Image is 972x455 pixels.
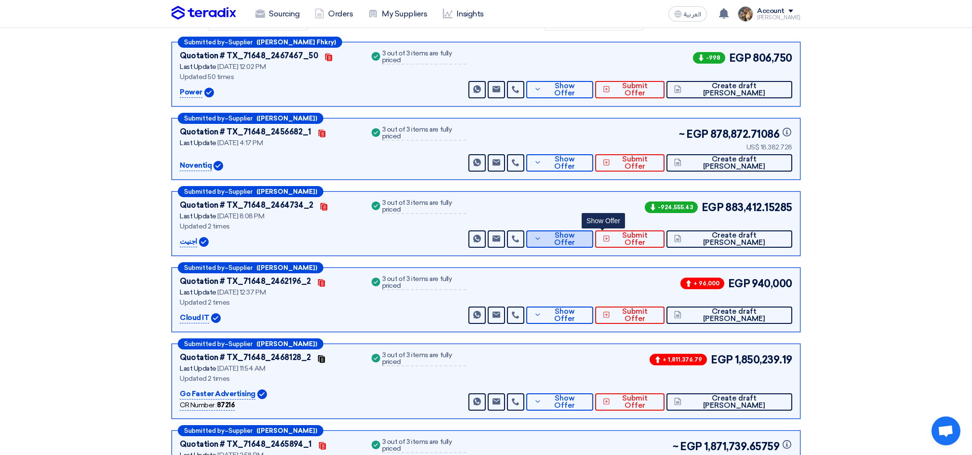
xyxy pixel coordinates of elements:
span: [DATE] 11:54 AM [217,364,265,373]
div: Quotation # TX_71648_2465894_1 [180,439,312,450]
a: Insights [435,3,492,25]
span: Submit Offer [612,308,657,322]
img: Verified Account [199,237,209,247]
span: 878,872.71086 [710,126,792,142]
button: Create draft [PERSON_NAME] [666,154,792,172]
span: Submitted by [184,265,225,271]
span: [DATE] 4:17 PM [217,139,263,147]
a: Sourcing [248,3,307,25]
div: Show Offer [582,213,625,228]
span: + 1,811,376.79 [650,354,707,365]
p: Noventiq [180,160,212,172]
span: Supplier [228,428,253,434]
div: – [178,262,323,273]
div: 3 out of 3 items are fully priced [382,439,466,453]
div: Quotation # TX_71648_2468128_2 [180,352,311,363]
span: Last Update [180,139,216,147]
img: file_1710751448746.jpg [738,6,753,22]
button: Show Offer [526,393,593,411]
span: Show Offer [544,395,586,409]
img: Verified Account [204,88,214,97]
span: + 96,000 [680,278,724,289]
div: Updated 2 times [180,221,358,231]
span: 940,000 [752,276,792,292]
span: 1,871,739.65759 [704,439,792,455]
span: Create draft [PERSON_NAME] [684,82,785,97]
span: -924,555.43 [645,201,698,213]
div: Quotation # TX_71648_2456682_1 [180,126,311,138]
div: CR Number : [180,400,235,411]
p: Go Faster Advertising [180,388,255,400]
a: Orders [307,3,360,25]
div: Open chat [932,416,960,445]
span: Create draft [PERSON_NAME] [684,308,785,322]
button: Create draft [PERSON_NAME] [666,307,792,324]
div: – [178,186,323,197]
div: US$ 18,382.728 [679,142,792,152]
button: Submit Offer [595,230,665,248]
img: Verified Account [257,389,267,399]
div: 3 out of 3 items are fully priced [382,50,466,65]
span: Submit Offer [612,395,657,409]
div: Updated 2 times [180,374,358,384]
div: – [178,425,323,436]
div: – [178,37,342,48]
div: 3 out of 3 items are fully priced [382,126,466,141]
div: [PERSON_NAME] [757,15,800,20]
span: [DATE] 12:37 PM [217,288,266,296]
div: Updated 2 times [180,297,358,308]
span: Submitted by [184,341,225,347]
div: Quotation # TX_71648_2467467_50 [180,50,318,62]
button: Show Offer [526,81,593,98]
b: ([PERSON_NAME]) [256,341,317,347]
button: العربية [668,6,707,22]
p: اجنيت [180,236,197,248]
span: Last Update [180,63,216,71]
button: Show Offer [526,154,593,172]
span: ~ [673,439,679,455]
span: Last Update [180,288,216,296]
span: Last Update [180,212,216,220]
b: ([PERSON_NAME]) [256,265,317,271]
span: Show Offer [544,308,586,322]
span: 806,750 [753,50,792,66]
button: Submit Offer [595,81,665,98]
span: EGP [711,352,733,368]
span: Submit Offer [612,82,657,97]
span: Supplier [228,115,253,121]
a: My Suppliers [360,3,435,25]
img: Teradix logo [172,6,236,20]
div: Account [757,7,785,15]
div: Quotation # TX_71648_2464734_2 [180,200,313,211]
div: 3 out of 3 items are fully priced [382,352,466,366]
span: EGP [729,50,751,66]
span: Submitted by [184,115,225,121]
span: Submit Offer [612,156,657,170]
button: Show Offer [526,307,593,324]
b: ([PERSON_NAME] Fhkry) [256,39,336,45]
span: العربية [684,11,701,18]
span: EGP [686,126,708,142]
span: Supplier [228,39,253,45]
button: Submit Offer [595,154,665,172]
b: ([PERSON_NAME]) [256,115,317,121]
span: Last Update [180,364,216,373]
button: Show Offer [526,230,593,248]
button: Submit Offer [595,393,665,411]
span: EGP [680,439,702,455]
span: [DATE] 12:02 PM [217,63,266,71]
img: Verified Account [211,313,221,323]
span: Supplier [228,341,253,347]
button: Create draft [PERSON_NAME] [666,81,792,98]
span: EGP [728,276,750,292]
span: Supplier [228,265,253,271]
div: 3 out of 3 items are fully priced [382,200,466,214]
button: Create draft [PERSON_NAME] [666,230,792,248]
span: Create draft [PERSON_NAME] [684,232,785,246]
div: – [178,113,323,124]
span: 883,412.15285 [725,200,792,215]
span: Submitted by [184,39,225,45]
span: 1,850,239.19 [735,352,792,368]
span: Create draft [PERSON_NAME] [684,156,785,170]
img: Verified Account [213,161,223,171]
